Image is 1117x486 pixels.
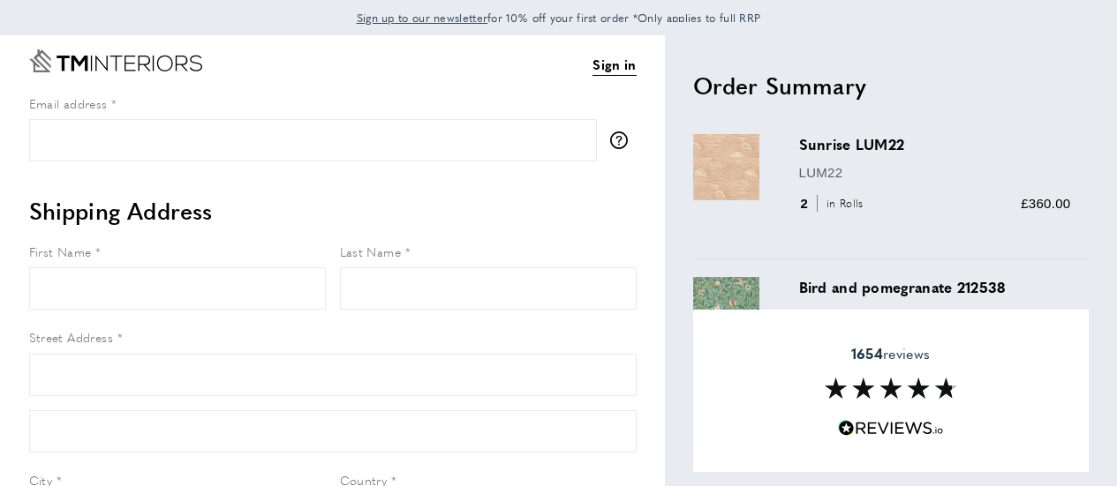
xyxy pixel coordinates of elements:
[357,9,488,26] a: Sign up to our newsletter
[592,54,636,76] a: Sign in
[799,193,870,214] div: 2
[29,328,114,346] span: Street Address
[29,49,202,72] a: Go to Home page
[693,70,1089,101] h2: Order Summary
[817,195,867,212] span: in Rolls
[851,343,883,363] strong: 1654
[825,378,957,399] img: Reviews section
[29,243,92,260] span: First Name
[610,131,637,149] button: More information
[693,277,759,343] img: Bird and pomegranate 212538
[357,10,488,26] span: Sign up to our newsletter
[29,94,108,112] span: Email address
[693,134,759,200] img: Sunrise LUM22
[340,243,402,260] span: Last Name
[851,345,930,363] span: reviews
[799,304,1071,325] p: 212538
[29,195,637,227] h2: Shipping Address
[799,134,1071,154] h3: Sunrise LUM22
[799,162,1071,183] p: LUM22
[1021,196,1070,211] span: £360.00
[838,420,944,437] img: Reviews.io 5 stars
[357,10,761,26] span: for 10% off your first order *Only applies to full RRP
[799,277,1071,297] h3: Bird and pomegranate 212538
